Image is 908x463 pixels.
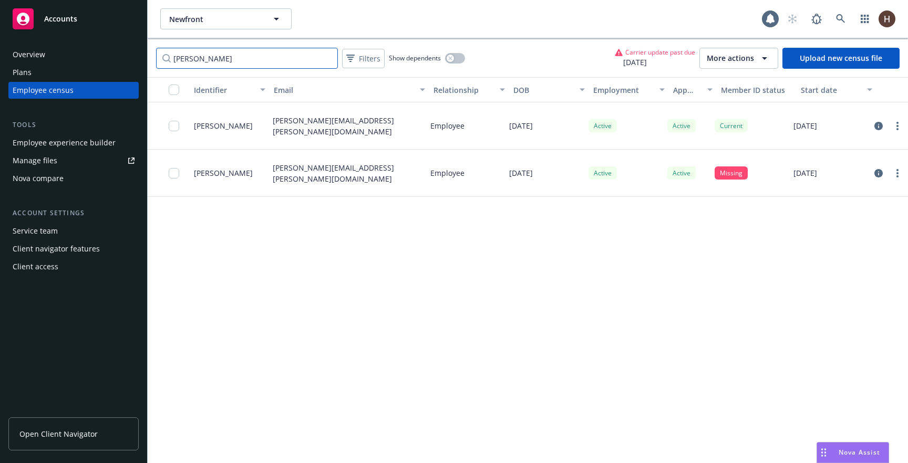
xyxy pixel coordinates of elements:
[509,167,533,178] p: [DATE]
[509,120,533,131] p: [DATE]
[717,77,797,102] button: Member ID status
[160,8,292,29] button: Newfront
[194,85,254,96] div: Identifier
[801,85,861,96] div: Start date
[625,48,695,57] span: Carrier update past due
[13,64,32,81] div: Plans
[8,82,139,99] a: Employee census
[344,51,383,66] span: Filters
[19,428,98,439] span: Open Client Navigator
[589,77,669,102] button: Employment
[169,85,179,95] input: Select all
[44,15,77,23] span: Accounts
[169,168,179,178] input: Toggle Row Selected
[669,77,717,102] button: App status
[8,46,139,63] a: Overview
[342,49,385,68] button: Filters
[673,85,701,96] div: App status
[793,120,817,131] p: [DATE]
[715,166,748,180] div: Missing
[389,54,441,62] span: Show dependents
[782,8,803,29] a: Start snowing
[593,85,653,96] div: Employment
[615,57,695,68] span: [DATE]
[513,85,573,96] div: DOB
[891,167,904,180] a: more
[13,82,74,99] div: Employee census
[8,134,139,151] a: Employee experience builder
[273,162,422,184] p: [PERSON_NAME][EMAIL_ADDRESS][PERSON_NAME][DOMAIN_NAME]
[721,85,792,96] div: Member ID status
[589,119,617,132] div: Active
[806,8,827,29] a: Report a Bug
[13,134,116,151] div: Employee experience builder
[8,170,139,187] a: Nova compare
[359,53,380,64] span: Filters
[891,120,904,132] a: more
[156,48,338,69] input: Filter by keyword...
[169,121,179,131] input: Toggle Row Selected
[872,167,885,180] a: circleInformation
[434,85,493,96] div: Relationship
[13,223,58,239] div: Service team
[854,8,875,29] a: Switch app
[169,14,260,25] span: Newfront
[509,77,589,102] button: DOB
[715,119,748,132] div: Current
[8,120,139,130] div: Tools
[872,120,885,132] a: circleInformation
[589,166,617,180] div: Active
[13,258,58,275] div: Client access
[830,8,851,29] a: Search
[667,119,696,132] div: Active
[194,167,253,178] span: [PERSON_NAME]
[430,120,465,131] p: Employee
[270,77,429,102] button: Email
[817,443,830,462] div: Drag to move
[839,448,880,457] span: Nova Assist
[8,223,139,239] a: Service team
[194,120,253,131] span: [PERSON_NAME]
[782,48,900,69] a: Upload new census file
[8,240,139,257] a: Client navigator features
[8,208,139,218] div: Account settings
[797,77,876,102] button: Start date
[274,85,414,96] div: Email
[430,167,465,178] p: Employee
[8,4,139,34] a: Accounts
[13,46,45,63] div: Overview
[707,53,754,64] span: More actions
[429,77,509,102] button: Relationship
[817,442,889,463] button: Nova Assist
[793,167,817,178] p: [DATE]
[273,115,422,137] p: [PERSON_NAME][EMAIL_ADDRESS][PERSON_NAME][DOMAIN_NAME]
[13,152,57,169] div: Manage files
[699,48,778,69] button: More actions
[8,258,139,275] a: Client access
[667,166,696,180] div: Active
[879,10,895,27] img: photo
[8,64,139,81] a: Plans
[13,170,64,187] div: Nova compare
[13,240,100,257] div: Client navigator features
[8,152,139,169] a: Manage files
[190,77,270,102] button: Identifier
